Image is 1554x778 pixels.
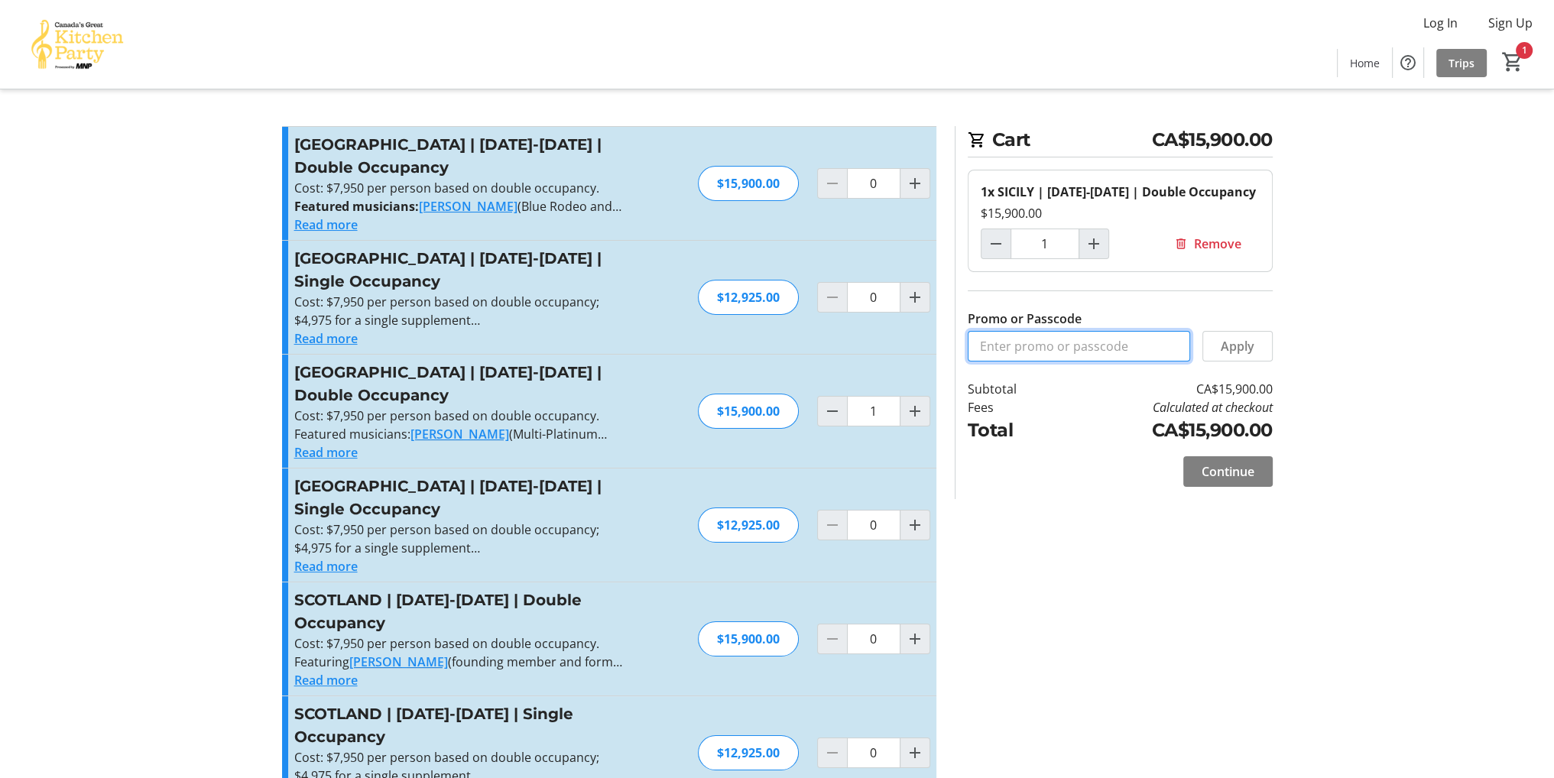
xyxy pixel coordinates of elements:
[1194,235,1241,253] span: Remove
[847,737,900,768] input: SCOTLAND | May 4-11, 2026 | Single Occupancy Quantity
[294,216,358,234] button: Read more
[698,735,799,770] div: $12,925.00
[1436,49,1487,77] a: Trips
[847,282,900,313] input: SOUTH AFRICA | March 3-10, 2026 | Single Occupancy Quantity
[698,166,799,201] div: $15,900.00
[1476,11,1545,35] button: Sign Up
[968,398,1056,417] td: Fees
[981,183,1260,201] div: 1x SICILY | [DATE]-[DATE] | Double Occupancy
[1423,14,1458,32] span: Log In
[981,204,1260,222] div: $15,900.00
[847,510,900,540] input: SICILY | May 2-9, 2026 | Single Occupancy Quantity
[847,168,900,199] input: SOUTH AFRICA | March 3-10, 2026 | Double Occupancy Quantity
[294,443,358,462] button: Read more
[698,621,799,656] div: $15,900.00
[9,6,145,83] img: Canada’s Great Kitchen Party's Logo
[410,426,509,442] a: [PERSON_NAME]
[419,198,517,215] a: [PERSON_NAME]
[900,169,929,198] button: Increment by one
[1156,229,1260,259] button: Remove
[1338,49,1392,77] a: Home
[1499,48,1526,76] button: Cart
[1411,11,1470,35] button: Log In
[968,331,1190,361] input: Enter promo or passcode
[900,738,929,767] button: Increment by one
[981,229,1011,258] button: Decrement by one
[1056,417,1273,444] td: CA$15,900.00
[900,511,929,540] button: Increment by one
[294,407,628,425] p: Cost: $7,950 per person based on double occupancy.
[294,197,628,216] p: (Blue Rodeo and the [PERSON_NAME] Band), ([PERSON_NAME] and the Legendary Hearts and The Cariboo ...
[1449,55,1475,71] span: Trips
[294,247,628,293] h3: [GEOGRAPHIC_DATA] | [DATE]-[DATE] | Single Occupancy
[698,394,799,429] div: $15,900.00
[1079,229,1108,258] button: Increment by one
[294,133,628,179] h3: [GEOGRAPHIC_DATA] | [DATE]-[DATE] | Double Occupancy
[968,310,1082,328] label: Promo or Passcode
[294,425,628,443] p: Featured musicians: (Multi-Platinum selling, Juno Award-winning artist, producer and playwright) ...
[1202,462,1254,481] span: Continue
[1488,14,1533,32] span: Sign Up
[349,653,448,670] a: [PERSON_NAME]
[1350,55,1380,71] span: Home
[1056,398,1273,417] td: Calculated at checkout
[968,380,1056,398] td: Subtotal
[294,588,628,634] h3: SCOTLAND | [DATE]-[DATE] | Double Occupancy
[294,475,628,520] h3: [GEOGRAPHIC_DATA] | [DATE]-[DATE] | Single Occupancy
[294,634,628,653] p: Cost: $7,950 per person based on double occupancy.
[968,417,1056,444] td: Total
[1011,229,1079,259] input: SICILY | May 2-9, 2026 | Double Occupancy Quantity
[294,671,358,689] button: Read more
[1221,337,1254,355] span: Apply
[1183,456,1273,487] button: Continue
[1152,126,1273,154] span: CA$15,900.00
[294,329,358,348] button: Read more
[294,520,628,557] p: Cost: $7,950 per person based on double occupancy; $4,975 for a single supplement
[294,179,628,197] p: Cost: $7,950 per person based on double occupancy.
[294,557,358,575] button: Read more
[1393,47,1423,78] button: Help
[294,293,628,329] p: Cost: $7,950 per person based on double occupancy; $4,975 for a single supplement
[698,507,799,543] div: $12,925.00
[294,653,628,671] p: Featuring (founding member and former lead singer, guitarist and primary songwriter of the Barena...
[847,624,900,654] input: SCOTLAND | May 4-11, 2026 | Double Occupancy Quantity
[900,624,929,653] button: Increment by one
[294,702,628,748] h3: SCOTLAND | [DATE]-[DATE] | Single Occupancy
[900,283,929,312] button: Increment by one
[1202,331,1273,361] button: Apply
[818,397,847,426] button: Decrement by one
[968,126,1273,157] h2: Cart
[900,397,929,426] button: Increment by one
[847,396,900,426] input: SICILY | May 2-9, 2026 | Double Occupancy Quantity
[1056,380,1273,398] td: CA$15,900.00
[294,198,517,215] strong: Featured musicians:
[698,280,799,315] div: $12,925.00
[294,361,628,407] h3: [GEOGRAPHIC_DATA] | [DATE]-[DATE] | Double Occupancy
